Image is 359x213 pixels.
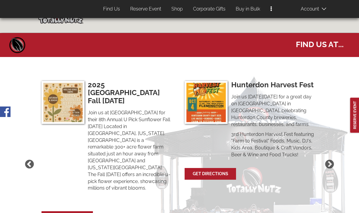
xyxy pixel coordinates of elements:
a: Home [8,36,26,54]
button: Next [323,158,336,171]
a: Shop [167,3,187,15]
p: 3rd Hunterdon Harvest Fest featuring "Farm to Festival" Foods, Music, DJ's, Kids Area, Boutique &... [231,131,314,158]
span: Find us at... [296,37,344,50]
p: Join us [DATE][DATE] for a great day on [GEOGRAPHIC_DATA] in [GEOGRAPHIC_DATA], celebrating Hunte... [231,94,314,128]
a: Corporate Gifts [189,3,230,15]
button: Previous [23,158,36,171]
a: Hunterdon Harvest FestJoin us [DATE][DATE] for a great day on [GEOGRAPHIC_DATA] in [GEOGRAPHIC_DA... [185,81,315,158]
a: Reserve Event [126,3,166,15]
a: Find Us [99,3,124,15]
a: 2025 [GEOGRAPHIC_DATA] Fall [DATE]Join us at [GEOGRAPHIC_DATA] for their 8th Annual U Pick Sunflo... [41,81,172,202]
h3: Hunterdon Harvest Fest [231,81,314,89]
a: Buy in Bulk [231,3,265,15]
a: Get Directions [185,169,235,179]
h3: 2025 [GEOGRAPHIC_DATA] Fall [DATE] [88,81,171,105]
p: Join us at [GEOGRAPHIC_DATA] for their 8th Annual U Pick Sunflower Fall [DATE] Located in [GEOGRA... [88,109,171,192]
